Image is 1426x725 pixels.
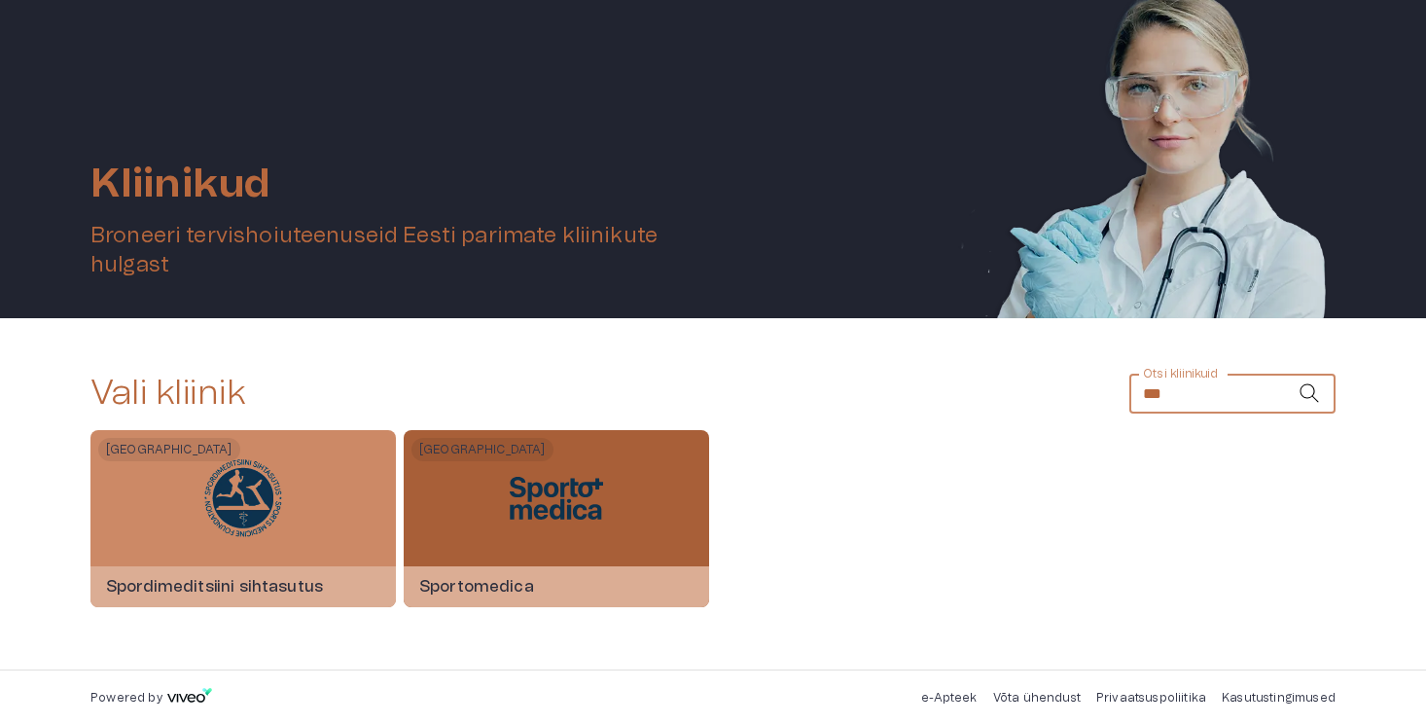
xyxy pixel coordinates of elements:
[921,692,977,704] a: e-Apteek
[98,438,240,461] span: [GEOGRAPHIC_DATA]
[90,561,339,613] h6: Spordimeditsiini sihtasutus
[90,162,721,206] h1: Kliinikud
[90,690,162,707] p: Powered by
[404,430,709,607] a: [GEOGRAPHIC_DATA]Sportomedica logoSportomedica
[204,459,282,537] img: Spordimeditsiini sihtasutus logo
[1096,692,1206,704] a: Privaatsuspoliitika
[404,561,550,613] h6: Sportomedica
[993,690,1081,707] p: Võta ühendust
[90,373,245,415] h2: Vali kliinik
[1222,692,1336,704] a: Kasutustingimused
[90,430,396,607] a: [GEOGRAPHIC_DATA]Spordimeditsiini sihtasutus logoSpordimeditsiini sihtasutus
[483,469,629,527] img: Sportomedica logo
[411,438,553,461] span: [GEOGRAPHIC_DATA]
[1143,366,1218,382] label: Otsi kliinikuid
[90,222,721,279] h5: Broneeri tervishoiuteenuseid Eesti parimate kliinikute hulgast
